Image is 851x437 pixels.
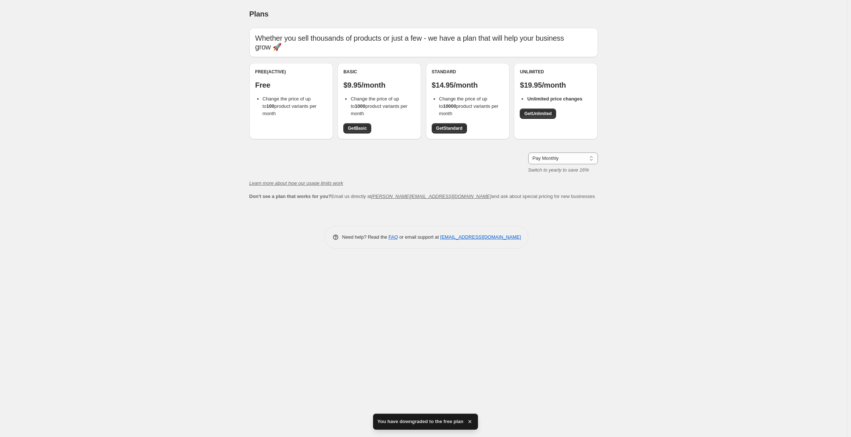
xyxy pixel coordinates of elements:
a: Learn more about how our usage limits work [249,180,343,186]
p: Free [255,81,327,89]
span: Need help? Read the [342,234,389,240]
p: $14.95/month [432,81,504,89]
a: [PERSON_NAME][EMAIL_ADDRESS][DOMAIN_NAME] [371,194,491,199]
b: 1000 [355,103,365,109]
a: GetUnlimited [520,109,556,119]
a: GetStandard [432,123,467,133]
span: or email support at [398,234,440,240]
a: GetBasic [343,123,371,133]
p: $9.95/month [343,81,415,89]
b: Don't see a plan that works for you? [249,194,331,199]
span: Email us directly at and ask about special pricing for new businesses [249,194,595,199]
span: You have downgraded to the free plan [377,418,464,425]
i: Switch to yearly to save 16% [528,167,589,173]
div: Basic [343,69,415,75]
span: Change the price of up to product variants per month [351,96,408,116]
p: $19.95/month [520,81,592,89]
span: Change the price of up to product variants per month [263,96,317,116]
a: [EMAIL_ADDRESS][DOMAIN_NAME] [440,234,521,240]
span: Get Unlimited [524,111,552,117]
span: Change the price of up to product variants per month [439,96,498,116]
div: Standard [432,69,504,75]
b: 100 [266,103,274,109]
b: Unlimited price changes [527,96,582,102]
span: Get Basic [348,125,367,131]
p: Whether you sell thousands of products or just a few - we have a plan that will help your busines... [255,34,592,51]
b: 10000 [443,103,456,109]
a: FAQ [388,234,398,240]
span: Get Standard [436,125,463,131]
div: Unlimited [520,69,592,75]
span: Plans [249,10,269,18]
div: Free (Active) [255,69,327,75]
